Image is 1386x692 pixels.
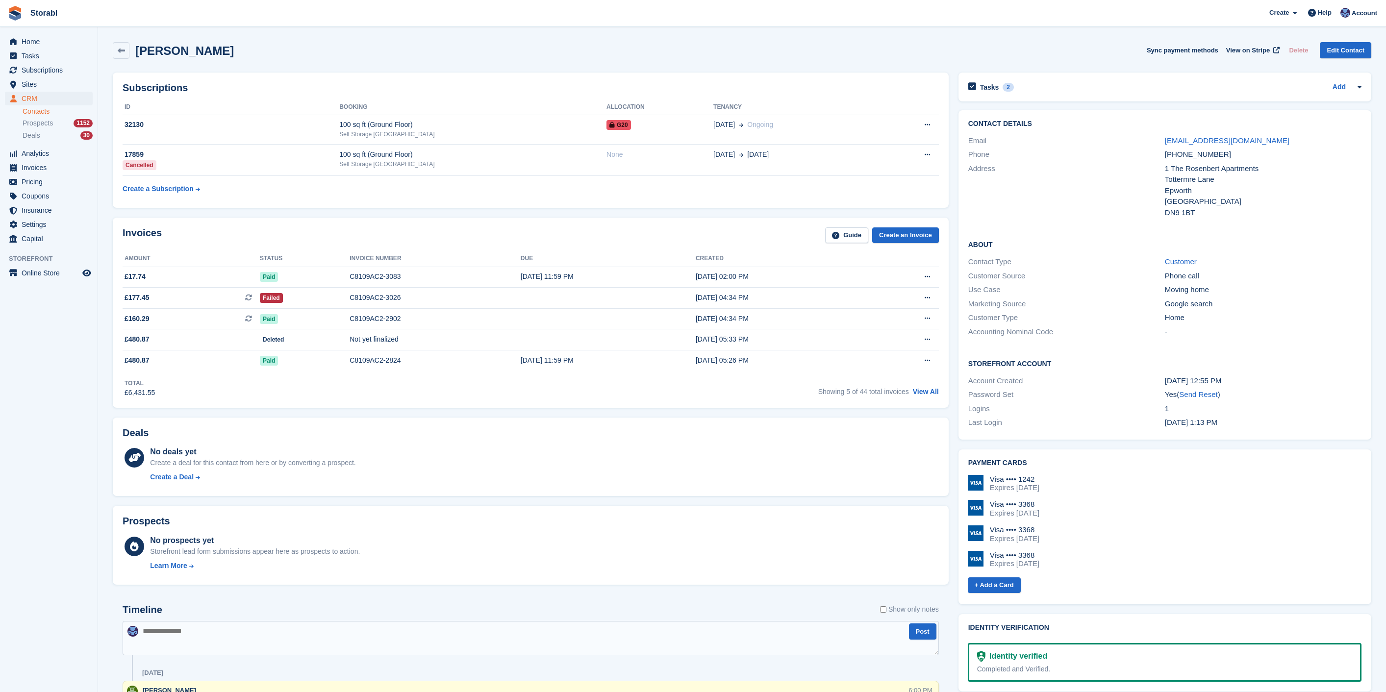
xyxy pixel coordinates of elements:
[22,218,80,231] span: Settings
[142,669,163,677] div: [DATE]
[5,232,93,246] a: menu
[22,203,80,217] span: Insurance
[123,604,162,616] h2: Timeline
[880,604,886,615] input: Show only notes
[5,35,93,49] a: menu
[1165,207,1361,219] div: DN9 1BT
[125,334,150,345] span: £480.87
[968,525,983,541] img: Visa Logo
[985,650,1047,662] div: Identity verified
[74,119,93,127] div: 1152
[968,459,1361,467] h2: Payment cards
[123,149,339,160] div: 17859
[22,77,80,91] span: Sites
[150,446,355,458] div: No deals yet
[260,251,350,267] th: Status
[968,375,1165,387] div: Account Created
[5,266,93,280] a: menu
[339,149,606,160] div: 100 sq ft (Ground Floor)
[1165,326,1361,338] div: -
[968,271,1165,282] div: Customer Source
[521,272,696,282] div: [DATE] 11:59 PM
[1165,257,1197,266] a: Customer
[260,356,278,366] span: Paid
[135,44,234,57] h2: [PERSON_NAME]
[968,284,1165,296] div: Use Case
[125,272,146,282] span: £17.74
[1269,8,1289,18] span: Create
[1318,8,1332,18] span: Help
[23,119,53,128] span: Prospects
[818,388,909,395] span: Showing 5 of 44 total invoices
[125,379,155,388] div: Total
[990,483,1039,492] div: Expires [DATE]
[26,5,61,21] a: Storabl
[22,35,80,49] span: Home
[1333,82,1346,93] a: Add
[150,458,355,468] div: Create a deal for this contact from here or by converting a prospect.
[1147,42,1218,58] button: Sync payment methods
[339,120,606,130] div: 100 sq ft (Ground Floor)
[713,120,735,130] span: [DATE]
[22,232,80,246] span: Capital
[1177,390,1220,398] span: ( )
[880,604,939,615] label: Show only notes
[1226,46,1270,55] span: View on Stripe
[150,472,194,482] div: Create a Deal
[23,130,93,141] a: Deals 30
[260,272,278,282] span: Paid
[123,180,200,198] a: Create a Subscription
[5,77,93,91] a: menu
[1165,375,1361,387] div: [DATE] 12:55 PM
[125,293,150,303] span: £177.45
[968,149,1165,160] div: Phone
[22,147,80,160] span: Analytics
[1165,174,1361,185] div: Tottermre Lane
[521,355,696,366] div: [DATE] 11:59 PM
[968,256,1165,268] div: Contact Type
[968,120,1361,128] h2: Contact Details
[22,161,80,174] span: Invoices
[909,623,936,640] button: Post
[968,312,1165,323] div: Customer Type
[1165,298,1361,310] div: Google search
[713,99,881,115] th: Tenancy
[350,334,521,345] div: Not yet finalized
[22,266,80,280] span: Online Store
[825,227,868,244] a: Guide
[1340,8,1350,18] img: Tegan Ewart
[696,355,871,366] div: [DATE] 05:26 PM
[980,83,999,92] h2: Tasks
[990,475,1039,484] div: Visa •••• 1242
[339,130,606,139] div: Self Storage [GEOGRAPHIC_DATA]
[125,355,150,366] span: £480.87
[260,293,283,303] span: Failed
[150,472,355,482] a: Create a Deal
[1165,284,1361,296] div: Moving home
[968,403,1165,415] div: Logins
[8,6,23,21] img: stora-icon-8386f47178a22dfd0bd8f6a31ec36ba5ce8667c1dd55bd0f319d3a0aa187defe.svg
[150,561,360,571] a: Learn More
[5,175,93,189] a: menu
[1165,271,1361,282] div: Phone call
[123,99,339,115] th: ID
[350,251,521,267] th: Invoice number
[5,147,93,160] a: menu
[1285,42,1312,58] button: Delete
[23,107,93,116] a: Contacts
[990,551,1039,560] div: Visa •••• 3368
[260,314,278,324] span: Paid
[968,551,983,567] img: Visa Logo
[1165,196,1361,207] div: [GEOGRAPHIC_DATA]
[5,161,93,174] a: menu
[606,99,713,115] th: Allocation
[990,534,1039,543] div: Expires [DATE]
[521,251,696,267] th: Due
[125,314,150,324] span: £160.29
[23,118,93,128] a: Prospects 1152
[350,272,521,282] div: C8109AC2-3083
[123,227,162,244] h2: Invoices
[5,63,93,77] a: menu
[1165,312,1361,323] div: Home
[22,175,80,189] span: Pricing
